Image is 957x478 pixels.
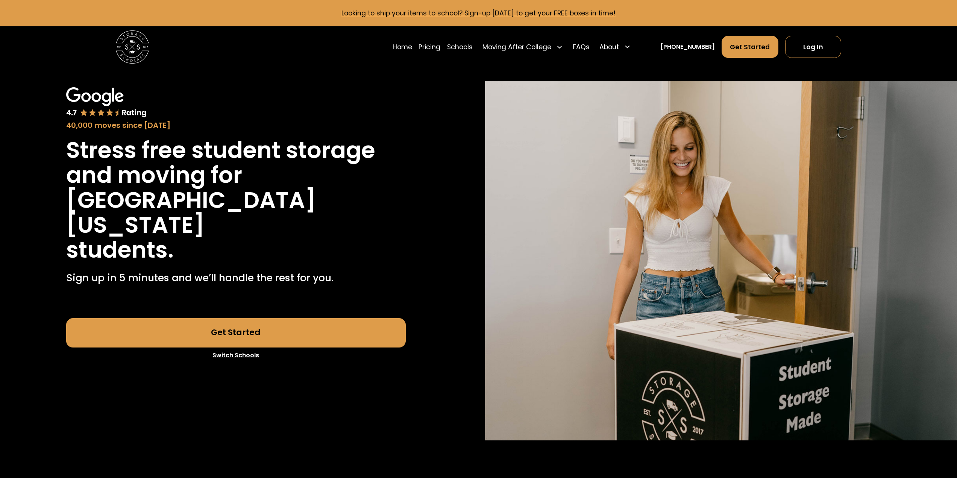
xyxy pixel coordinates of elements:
[66,120,406,131] div: 40,000 moves since [DATE]
[660,42,715,51] a: [PHONE_NUMBER]
[66,87,147,118] img: Google 4.7 star rating
[722,36,779,58] a: Get Started
[66,237,174,262] h1: students.
[66,270,334,285] p: Sign up in 5 minutes and we’ll handle the rest for you.
[599,42,619,52] div: About
[785,36,841,58] a: Log In
[341,9,616,18] a: Looking to ship your items to school? Sign-up [DATE] to get your FREE boxes in time!
[66,188,406,238] h1: [GEOGRAPHIC_DATA][US_STATE]
[66,318,406,348] a: Get Started
[393,35,412,58] a: Home
[485,81,957,440] img: Storage Scholars will have everything waiting for you in your room when you arrive to campus.
[596,35,634,58] div: About
[66,347,406,363] a: Switch Schools
[447,35,473,58] a: Schools
[66,138,406,188] h1: Stress free student storage and moving for
[419,35,440,58] a: Pricing
[482,42,551,52] div: Moving After College
[573,35,590,58] a: FAQs
[116,30,149,64] img: Storage Scholars main logo
[479,35,566,58] div: Moving After College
